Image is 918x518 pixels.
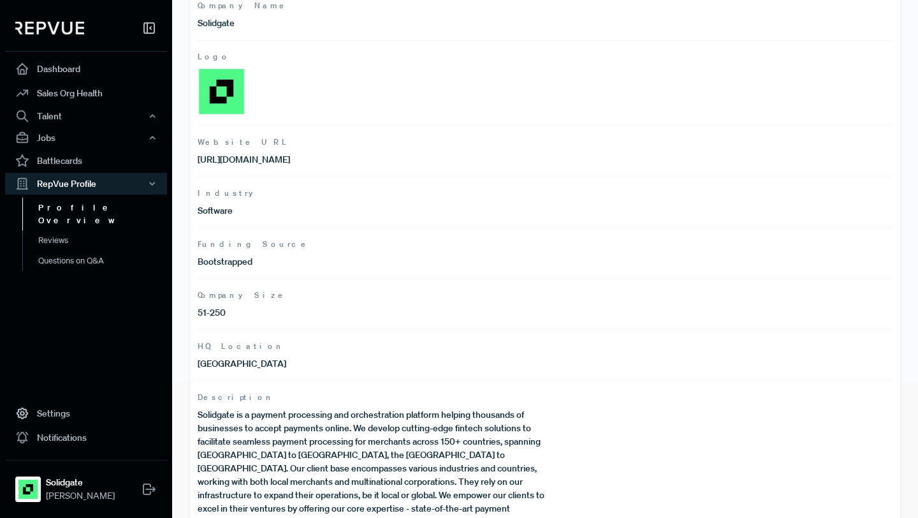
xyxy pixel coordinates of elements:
[198,306,545,320] p: 51-250
[46,476,115,489] strong: Solidgate
[15,22,84,34] img: RepVue
[46,489,115,503] span: [PERSON_NAME]
[198,239,892,250] span: Funding Source
[198,17,545,30] p: Solidgate
[198,255,545,269] p: Bootstrapped
[22,198,184,230] a: Profile Overview
[5,81,167,105] a: Sales Org Health
[22,251,184,271] a: Questions on Q&A
[198,290,892,301] span: Company Size
[5,173,167,195] button: RepVue Profile
[5,460,167,508] a: SolidgateSolidgate[PERSON_NAME]
[5,149,167,173] a: Battlecards
[198,392,892,403] span: Description
[22,230,184,251] a: Reviews
[5,105,167,127] button: Talent
[198,137,892,148] span: Website URL
[198,188,892,199] span: Industry
[5,57,167,81] a: Dashboard
[198,51,892,63] span: Logo
[5,426,167,450] a: Notifications
[18,479,38,500] img: Solidgate
[198,357,545,371] p: [GEOGRAPHIC_DATA]
[198,68,245,115] img: Logo
[5,127,167,149] button: Jobs
[198,204,545,218] p: Software
[5,401,167,426] a: Settings
[198,341,892,352] span: HQ Location
[198,153,545,166] p: [URL][DOMAIN_NAME]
